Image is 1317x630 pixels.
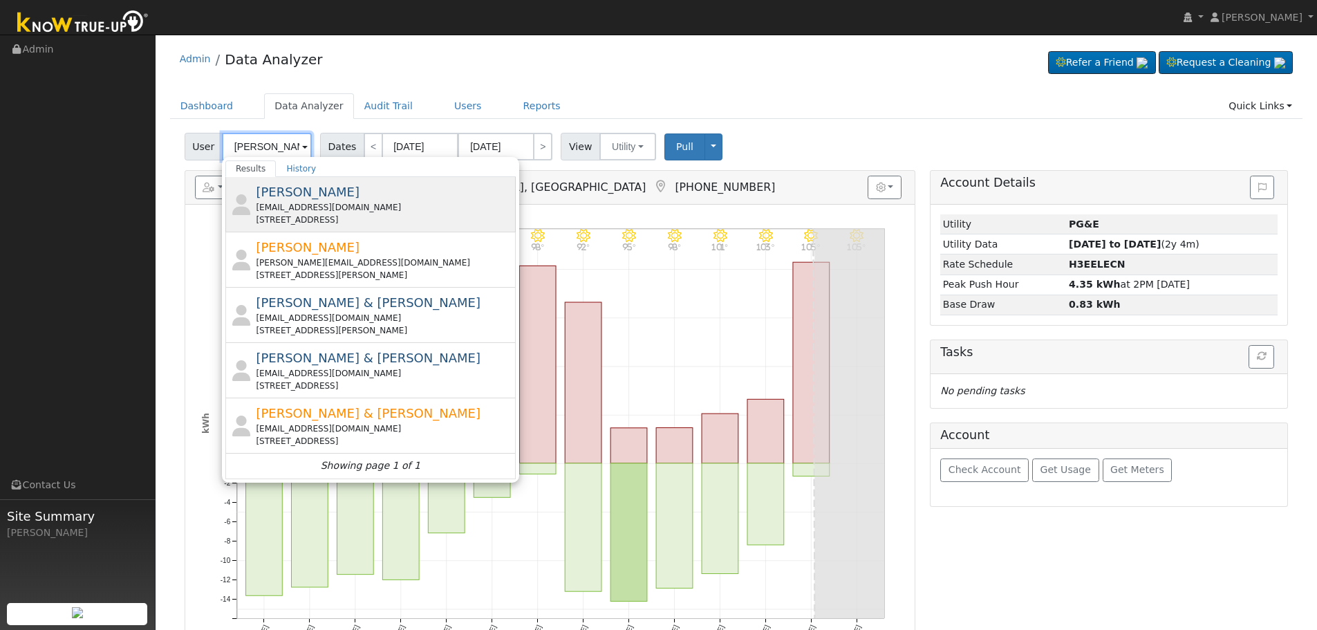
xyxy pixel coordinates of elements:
[1069,279,1121,290] strong: 4.35 kWh
[170,93,244,119] a: Dashboard
[201,413,211,434] text: kWh
[10,8,156,39] img: Know True-Up
[180,53,211,64] a: Admin
[220,576,230,584] text: -12
[940,458,1029,482] button: Check Account
[256,257,512,269] div: [PERSON_NAME][EMAIL_ADDRESS][DOMAIN_NAME]
[702,463,738,574] rect: onclick=""
[668,229,682,243] i: 8/06 - Clear
[565,302,601,463] rect: onclick=""
[1249,345,1274,369] button: Refresh
[1032,458,1099,482] button: Get Usage
[428,463,465,533] rect: onclick=""
[224,537,230,545] text: -8
[940,345,1278,360] h5: Tasks
[291,463,328,587] rect: onclick=""
[7,507,148,526] span: Site Summary
[444,93,492,119] a: Users
[276,160,326,177] a: History
[940,295,1066,315] td: Base Draw
[256,240,359,254] span: [PERSON_NAME]
[519,463,556,474] rect: onclick=""
[747,463,784,545] rect: onclick=""
[220,557,230,564] text: -10
[382,463,419,580] rect: onclick=""
[804,229,818,243] i: 8/09 - Clear
[940,234,1066,254] td: Utility Data
[656,463,693,589] rect: onclick=""
[799,243,823,250] p: 105°
[940,275,1066,295] td: Peak Push Hour
[1222,12,1302,23] span: [PERSON_NAME]
[940,254,1066,275] td: Rate Schedule
[321,458,420,473] i: Showing page 1 of 1
[72,607,83,618] img: retrieve
[354,93,423,119] a: Audit Trail
[713,229,727,243] i: 8/07 - Clear
[513,93,571,119] a: Reports
[519,266,556,464] rect: onclick=""
[662,243,686,250] p: 98°
[1110,464,1164,475] span: Get Meters
[599,133,656,160] button: Utility
[702,414,738,463] rect: onclick=""
[256,312,512,324] div: [EMAIL_ADDRESS][DOMAIN_NAME]
[256,214,512,226] div: [STREET_ADDRESS]
[610,428,647,463] rect: onclick=""
[256,324,512,337] div: [STREET_ADDRESS][PERSON_NAME]
[708,243,732,250] p: 101°
[1069,239,1199,250] span: (2y 4m)
[1218,93,1302,119] a: Quick Links
[676,141,693,152] span: Pull
[220,596,230,604] text: -14
[617,243,641,250] p: 95°
[1274,57,1285,68] img: retrieve
[1069,219,1099,230] strong: ID: 16743589, authorized: 05/16/25
[571,243,595,250] p: 92°
[754,243,778,250] p: 103°
[949,464,1021,475] span: Check Account
[185,133,223,160] span: User
[1103,458,1173,482] button: Get Meters
[337,463,373,575] rect: onclick=""
[1137,57,1148,68] img: retrieve
[1067,275,1278,295] td: at 2PM [DATE]
[940,428,989,442] h5: Account
[224,499,230,506] text: -4
[940,176,1278,190] h5: Account Details
[256,367,512,380] div: [EMAIL_ADDRESS][DOMAIN_NAME]
[531,229,545,243] i: 8/03 - Clear
[610,463,647,602] rect: onclick=""
[256,295,480,310] span: [PERSON_NAME] & [PERSON_NAME]
[577,229,590,243] i: 8/04 - Clear
[256,185,359,199] span: [PERSON_NAME]
[256,201,512,214] div: [EMAIL_ADDRESS][DOMAIN_NAME]
[224,479,230,487] text: -2
[256,380,512,392] div: [STREET_ADDRESS]
[1069,299,1121,310] strong: 0.83 kWh
[664,133,705,160] button: Pull
[940,385,1025,396] i: No pending tasks
[474,463,510,497] rect: onclick=""
[675,180,775,194] span: [PHONE_NUMBER]
[747,400,784,464] rect: onclick=""
[1250,176,1274,199] button: Issue History
[622,229,636,243] i: 8/05 - Clear
[561,133,600,160] span: View
[525,243,550,250] p: 98°
[793,262,830,463] rect: onclick=""
[320,133,364,160] span: Dates
[256,435,512,447] div: [STREET_ADDRESS]
[364,133,383,160] a: <
[565,463,601,591] rect: onclick=""
[225,160,277,177] a: Results
[222,133,312,160] input: Select a User
[409,180,646,194] span: [GEOGRAPHIC_DATA], [GEOGRAPHIC_DATA]
[1069,259,1125,270] strong: P
[245,463,282,595] rect: onclick=""
[940,214,1066,234] td: Utility
[1069,239,1161,250] strong: [DATE] to [DATE]
[533,133,552,160] a: >
[225,51,322,68] a: Data Analyzer
[1159,51,1293,75] a: Request a Cleaning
